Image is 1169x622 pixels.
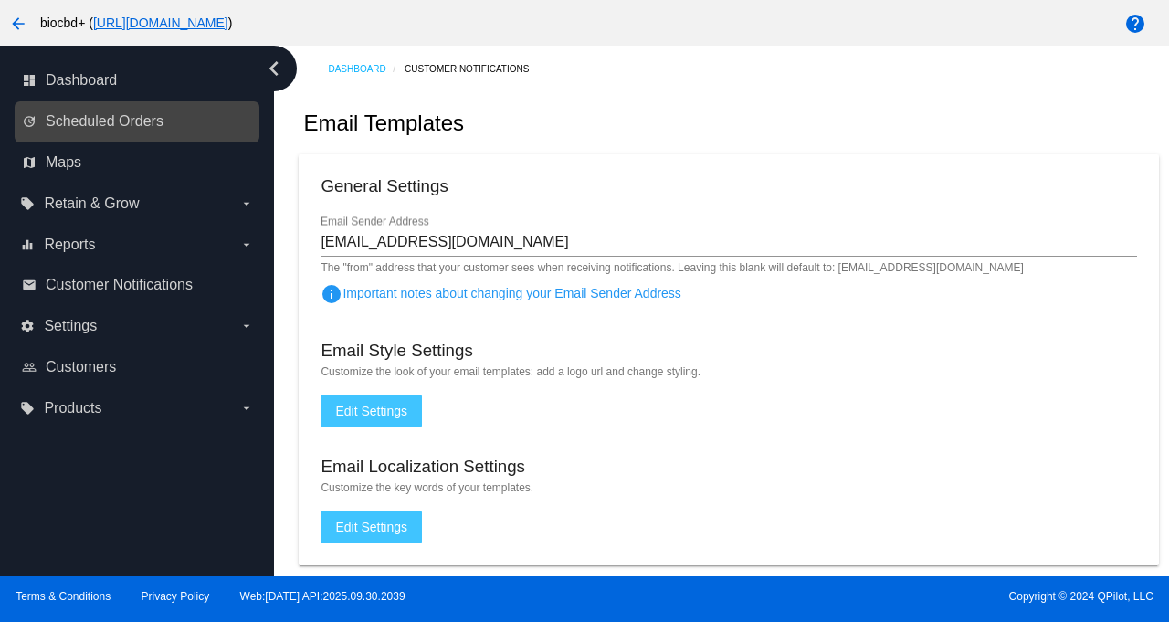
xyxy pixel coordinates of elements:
a: Web:[DATE] API:2025.09.30.2039 [240,590,405,603]
i: arrow_drop_down [239,319,254,333]
h3: General Settings [321,176,448,196]
i: people_outline [22,360,37,374]
span: Customers [46,359,116,375]
h2: Email Templates [303,111,464,136]
span: Maps [46,154,81,171]
a: Customer Notifications [405,55,545,83]
mat-hint: Customize the key words of your templates. [321,481,1136,494]
a: map Maps [22,148,254,177]
span: Edit Settings [335,520,407,534]
span: Dashboard [46,72,117,89]
i: chevron_left [259,54,289,83]
button: Edit Settings [321,511,422,543]
a: update Scheduled Orders [22,107,254,136]
i: equalizer [20,237,35,252]
span: Products [44,400,101,416]
span: Settings [44,318,97,334]
i: local_offer [20,401,35,416]
input: Email Sender Address [321,234,1136,250]
a: dashboard Dashboard [22,66,254,95]
i: arrow_drop_down [239,401,254,416]
i: arrow_drop_down [239,237,254,252]
i: email [22,278,37,292]
button: Edit Settings [321,395,422,427]
mat-icon: arrow_back [7,13,29,35]
button: Important notes about changing your Email Sender Address [321,275,357,311]
i: local_offer [20,196,35,211]
a: Privacy Policy [142,590,210,603]
span: Important notes about changing your Email Sender Address [321,286,680,300]
i: update [22,114,37,129]
i: dashboard [22,73,37,88]
mat-hint: Customize the look of your email templates: add a logo url and change styling. [321,365,1136,378]
mat-hint: The "from" address that your customer sees when receiving notifications. Leaving this blank will ... [321,262,1024,275]
span: Reports [44,237,95,253]
a: email Customer Notifications [22,270,254,300]
a: Terms & Conditions [16,590,111,603]
i: settings [20,319,35,333]
h3: Email Style Settings [321,341,472,361]
span: Scheduled Orders [46,113,163,130]
a: Dashboard [328,55,405,83]
mat-icon: help [1124,13,1146,35]
a: people_outline Customers [22,353,254,382]
span: Copyright © 2024 QPilot, LLC [600,590,1153,603]
h3: Email Localization Settings [321,457,525,477]
i: arrow_drop_down [239,196,254,211]
span: Edit Settings [335,404,407,418]
mat-icon: info [321,283,342,305]
a: [URL][DOMAIN_NAME] [93,16,228,30]
span: Retain & Grow [44,195,139,212]
i: map [22,155,37,170]
span: biocbd+ ( ) [40,16,232,30]
span: Customer Notifications [46,277,193,293]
